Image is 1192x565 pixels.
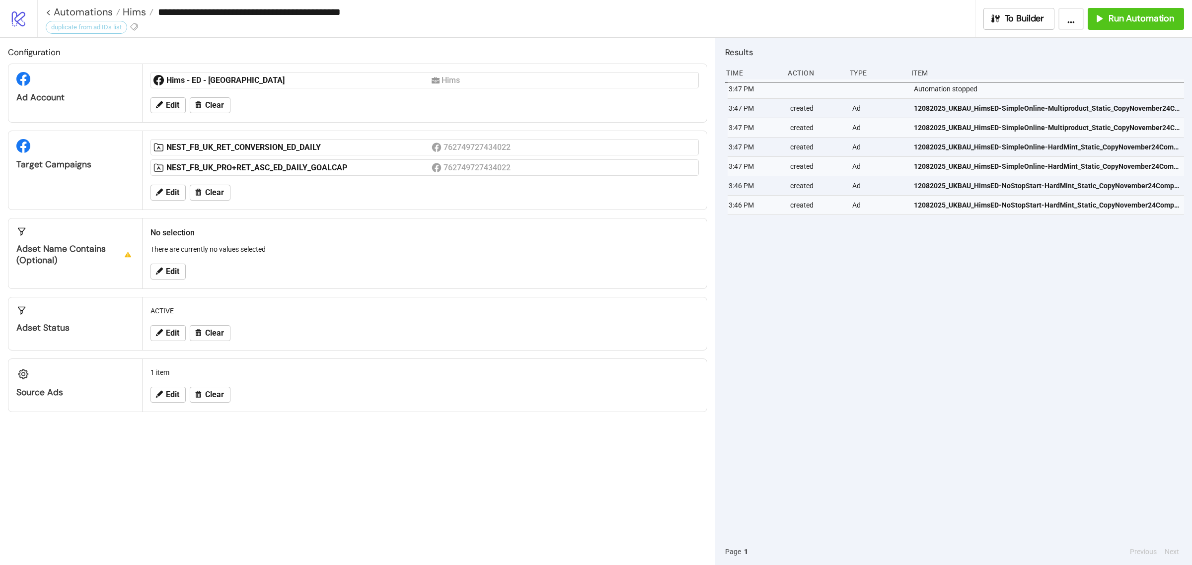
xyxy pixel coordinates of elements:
div: Adset Name contains (optional) [16,243,134,266]
div: Item [910,64,1184,82]
span: Edit [166,188,179,197]
span: Clear [205,390,224,399]
div: created [789,118,844,137]
button: Edit [150,325,186,341]
div: duplicate from ad IDs list [46,21,127,34]
div: created [789,157,844,176]
div: Hims [442,74,464,86]
span: 12082025_UKBAU_HimsED-SimpleOnline-HardMint_Static_CopyNovember24Compliant!_ReclaimIntimacy_MetaE... [914,141,1180,152]
div: 1 item [147,363,703,382]
span: Page [725,546,741,557]
div: Action [787,64,841,82]
div: Ad [851,138,906,156]
div: NEST_FB_UK_PRO+RET_ASC_ED_DAILY_GOALCAP [166,162,432,173]
div: Automation stopped [913,79,1187,98]
div: NEST_FB_UK_RET_CONVERSION_ED_DAILY [166,142,432,153]
button: Edit [150,264,186,280]
span: Edit [166,390,179,399]
div: Ad Account [16,92,134,103]
a: 12082025_UKBAU_HimsED-NoStopStart-HardMint_Static_CopyNovember24Compliant!_ReclaimIntimacy_MetaED... [914,196,1180,214]
h2: Configuration [8,46,707,59]
div: Source Ads [16,387,134,398]
h2: Results [725,46,1184,59]
div: Adset Status [16,322,134,334]
span: Clear [205,101,224,110]
span: Edit [166,101,179,110]
div: Ad [851,118,906,137]
div: 762749727434022 [444,161,513,174]
button: Edit [150,185,186,201]
div: 3:47 PM [728,79,782,98]
div: 762749727434022 [444,141,513,153]
span: 12082025_UKBAU_HimsED-NoStopStart-HardMint_Static_CopyNovember24Compliant!_ReclaimIntimacy_MetaED... [914,180,1180,191]
span: 12082025_UKBAU_HimsED-SimpleOnline-Multiproduct_Static_CopyNovember24Compliant!_ReclaimIntimacy_M... [914,122,1180,133]
button: 1 [741,546,751,557]
button: Edit [150,387,186,403]
a: 12082025_UKBAU_HimsED-NoStopStart-HardMint_Static_CopyNovember24Compliant!_ReclaimIntimacy_MetaED... [914,176,1180,195]
div: 3:47 PM [728,157,782,176]
div: Type [849,64,903,82]
a: < Automations [46,7,120,17]
button: Clear [190,325,230,341]
span: 12082025_UKBAU_HimsED-SimpleOnline-Multiproduct_Static_CopyNovember24Compliant!_ReclaimIntimacy_M... [914,103,1180,114]
button: Clear [190,185,230,201]
div: created [789,176,844,195]
a: Hims [120,7,153,17]
button: To Builder [983,8,1055,30]
div: Ad [851,176,906,195]
span: Edit [166,267,179,276]
button: ... [1058,8,1084,30]
div: 3:47 PM [728,99,782,118]
span: Hims [120,5,146,18]
div: created [789,196,844,214]
span: Run Automation [1109,13,1174,24]
div: created [789,138,844,156]
div: ACTIVE [147,301,703,320]
button: Next [1162,546,1182,557]
span: 12082025_UKBAU_HimsED-SimpleOnline-HardMint_Static_CopyNovember24Compliant!_ReclaimIntimacy_MetaE... [914,161,1180,172]
div: 3:46 PM [728,176,782,195]
span: Clear [205,329,224,338]
span: Clear [205,188,224,197]
span: To Builder [1005,13,1044,24]
button: Edit [150,97,186,113]
div: Hims - ED - [GEOGRAPHIC_DATA] [166,75,432,86]
a: 12082025_UKBAU_HimsED-SimpleOnline-Multiproduct_Static_CopyNovember24Compliant!_ReclaimIntimacy_M... [914,118,1180,137]
h2: No selection [150,226,699,239]
span: 12082025_UKBAU_HimsED-NoStopStart-HardMint_Static_CopyNovember24Compliant!_ReclaimIntimacy_MetaED... [914,200,1180,211]
div: Ad [851,99,906,118]
button: Clear [190,97,230,113]
button: Clear [190,387,230,403]
p: There are currently no values selected [150,244,699,255]
button: Run Automation [1088,8,1184,30]
div: created [789,99,844,118]
div: 3:47 PM [728,138,782,156]
a: 12082025_UKBAU_HimsED-SimpleOnline-HardMint_Static_CopyNovember24Compliant!_ReclaimIntimacy_MetaE... [914,157,1180,176]
a: 12082025_UKBAU_HimsED-SimpleOnline-Multiproduct_Static_CopyNovember24Compliant!_ReclaimIntimacy_M... [914,99,1180,118]
span: Edit [166,329,179,338]
div: Ad [851,196,906,214]
div: 3:47 PM [728,118,782,137]
div: Ad [851,157,906,176]
div: Time [725,64,780,82]
div: 3:46 PM [728,196,782,214]
button: Previous [1127,546,1160,557]
div: Target Campaigns [16,159,134,170]
a: 12082025_UKBAU_HimsED-SimpleOnline-HardMint_Static_CopyNovember24Compliant!_ReclaimIntimacy_MetaE... [914,138,1180,156]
